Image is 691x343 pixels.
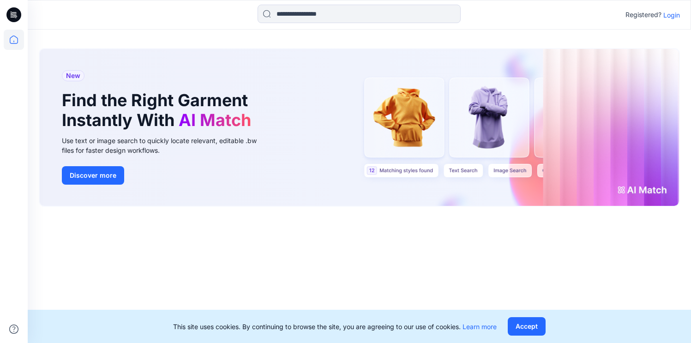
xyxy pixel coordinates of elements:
button: Discover more [62,166,124,185]
div: Use text or image search to quickly locate relevant, editable .bw files for faster design workflows. [62,136,270,155]
a: Learn more [463,323,497,331]
p: Registered? [625,9,661,20]
p: Login [663,10,680,20]
p: This site uses cookies. By continuing to browse the site, you are agreeing to our use of cookies. [173,322,497,331]
button: Accept [508,317,546,336]
h1: Find the Right Garment Instantly With [62,90,256,130]
span: New [66,70,80,81]
span: AI Match [179,110,251,130]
